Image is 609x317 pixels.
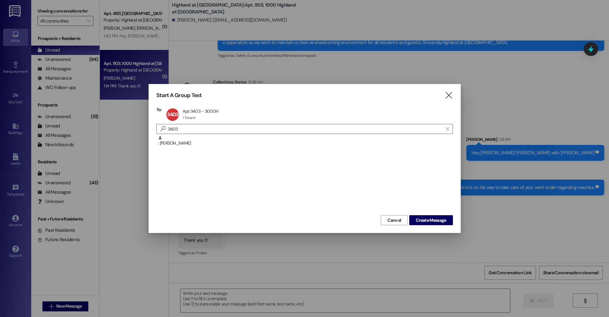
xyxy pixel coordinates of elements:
[183,115,195,120] div: 1 Tenant
[446,126,449,131] i: 
[183,108,219,114] div: Apt 3403 - 3000H
[443,124,453,134] button: Clear text
[387,217,401,224] span: Cancel
[416,217,446,224] span: Create Message
[444,92,453,99] i: 
[409,215,453,225] button: Create Message
[381,215,408,225] button: Cancel
[158,126,168,132] i: 
[156,107,162,112] h3: To:
[168,125,443,133] input: Search for any contact or apartment
[156,136,453,151] div: : [PERSON_NAME]
[156,92,202,99] h3: Start A Group Text
[167,111,179,118] span: 3403
[158,136,453,146] div: : [PERSON_NAME]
